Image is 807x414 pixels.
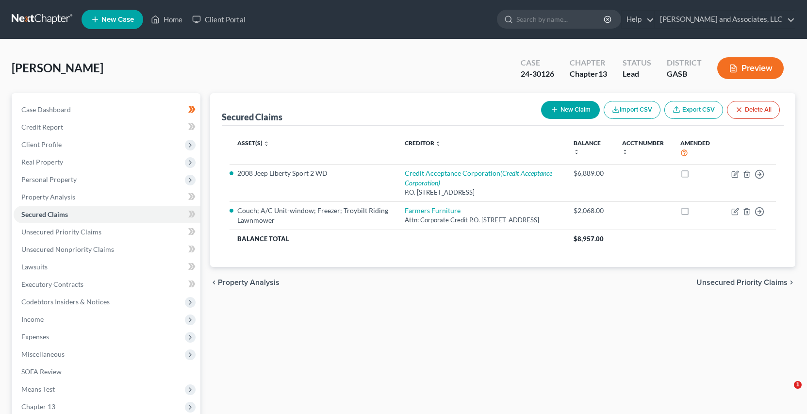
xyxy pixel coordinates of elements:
span: Real Property [21,158,63,166]
span: Property Analysis [21,193,75,201]
span: Miscellaneous [21,350,65,358]
a: Help [622,11,654,28]
span: Credit Report [21,123,63,131]
a: Executory Contracts [14,276,200,293]
span: Expenses [21,332,49,341]
a: Acct Number unfold_more [622,139,664,155]
i: unfold_more [264,141,269,147]
a: Lawsuits [14,258,200,276]
div: Chapter [570,68,607,80]
a: Export CSV [664,101,723,119]
div: Case [521,57,554,68]
div: Secured Claims [222,111,282,123]
span: SOFA Review [21,367,62,376]
a: Credit Report [14,118,200,136]
i: chevron_left [210,279,218,286]
a: Home [146,11,187,28]
span: Executory Contracts [21,280,83,288]
a: Credit Acceptance Corporation(Credit Acceptance Corporation) [405,169,552,187]
a: [PERSON_NAME] and Associates, LLC [655,11,795,28]
div: Status [623,57,651,68]
a: Property Analysis [14,188,200,206]
div: GASB [667,68,702,80]
a: Farmers Furniture [405,206,461,215]
span: Means Test [21,385,55,393]
div: Chapter [570,57,607,68]
li: Couch; A/C Unit-window; Freezer; Troybilt Riding Lawnmower [237,206,389,225]
a: Unsecured Nonpriority Claims [14,241,200,258]
span: $8,957.00 [574,235,604,243]
span: Lawsuits [21,263,48,271]
iframe: Intercom live chat [774,381,797,404]
span: Unsecured Nonpriority Claims [21,245,114,253]
span: New Case [101,16,134,23]
span: Secured Claims [21,210,68,218]
li: 2008 Jeep Liberty Sport 2 WD [237,168,389,178]
div: P.O. [STREET_ADDRESS] [405,188,558,197]
button: Unsecured Priority Claims chevron_right [696,279,795,286]
i: chevron_right [788,279,795,286]
a: Creditor unfold_more [405,139,441,147]
span: Unsecured Priority Claims [21,228,101,236]
span: 1 [794,381,802,389]
span: Case Dashboard [21,105,71,114]
div: 24-30126 [521,68,554,80]
a: Balance unfold_more [574,139,601,155]
i: unfold_more [435,141,441,147]
i: unfold_more [622,149,628,155]
a: SOFA Review [14,363,200,381]
a: Client Portal [187,11,250,28]
button: chevron_left Property Analysis [210,279,280,286]
button: Import CSV [604,101,660,119]
a: Secured Claims [14,206,200,223]
div: $2,068.00 [574,206,607,215]
i: unfold_more [574,149,579,155]
th: Balance Total [230,230,566,247]
button: New Claim [541,101,600,119]
div: $6,889.00 [574,168,607,178]
a: Case Dashboard [14,101,200,118]
span: Chapter 13 [21,402,55,411]
div: District [667,57,702,68]
th: Amended [673,133,724,164]
span: 13 [598,69,607,78]
input: Search by name... [516,10,605,28]
span: Client Profile [21,140,62,149]
div: Lead [623,68,651,80]
span: Income [21,315,44,323]
button: Preview [717,57,784,79]
span: [PERSON_NAME] [12,61,103,75]
span: Unsecured Priority Claims [696,279,788,286]
a: Unsecured Priority Claims [14,223,200,241]
div: Attn: Corporate Credit P.O. [STREET_ADDRESS] [405,215,558,225]
span: Personal Property [21,175,77,183]
span: Property Analysis [218,279,280,286]
a: Asset(s) unfold_more [237,139,269,147]
span: Codebtors Insiders & Notices [21,298,110,306]
button: Delete All [727,101,780,119]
